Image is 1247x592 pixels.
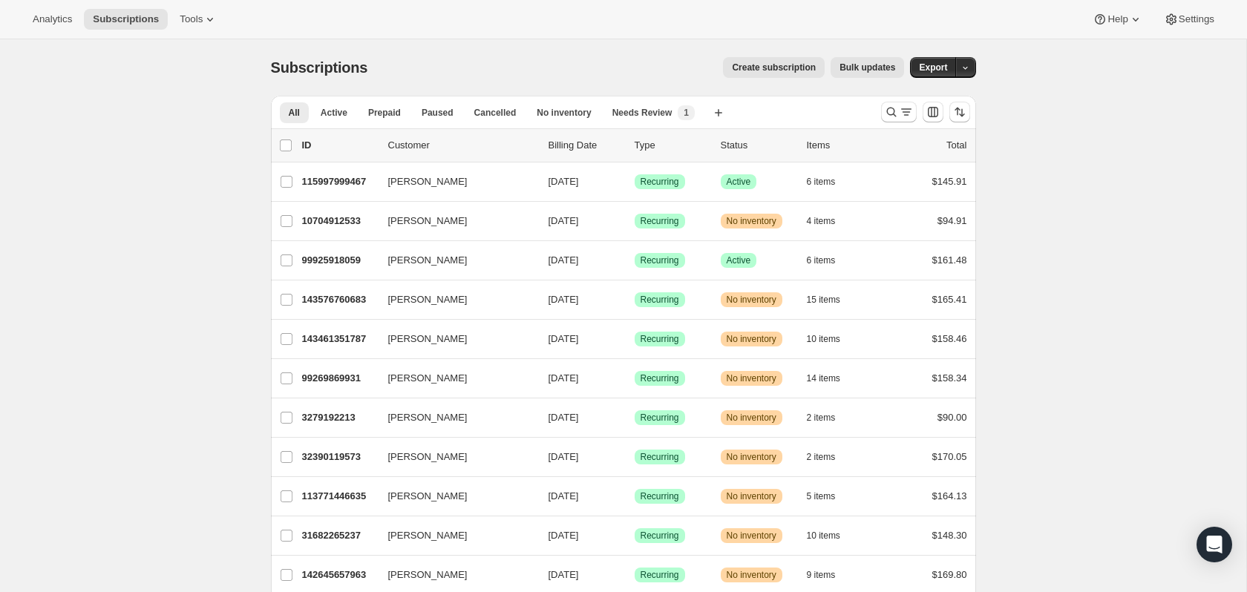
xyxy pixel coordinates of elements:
span: 2 items [807,451,836,463]
button: 15 items [807,289,857,310]
p: Billing Date [549,138,623,153]
p: Status [721,138,795,153]
span: No inventory [727,530,776,542]
span: [DATE] [549,176,579,187]
button: [PERSON_NAME] [379,406,528,430]
span: $165.41 [932,294,967,305]
span: [DATE] [549,412,579,423]
p: 32390119573 [302,450,376,464]
span: No inventory [727,412,776,424]
span: 2 items [807,412,836,424]
button: Search and filter results [881,102,917,122]
span: [DATE] [549,254,579,266]
button: 10 items [807,525,857,546]
span: Export [919,62,947,73]
span: Active [727,176,751,188]
button: Create subscription [723,57,825,78]
span: All [289,107,300,119]
button: 2 items [807,407,852,428]
button: [PERSON_NAME] [379,288,528,312]
span: Subscriptions [93,13,159,25]
span: No inventory [727,451,776,463]
span: $90.00 [937,412,967,423]
p: 115997999467 [302,174,376,189]
span: Recurring [641,176,679,188]
span: [DATE] [549,294,579,305]
button: [PERSON_NAME] [379,366,528,390]
button: [PERSON_NAME] [379,484,528,508]
button: Subscriptions [84,9,168,30]
span: [DATE] [549,490,579,501]
span: Bulk updates [839,62,895,73]
span: $169.80 [932,569,967,580]
span: 10 items [807,333,840,345]
span: Help [1107,13,1127,25]
p: ID [302,138,376,153]
div: 142645657963[PERSON_NAME][DATE]SuccessRecurringWarningNo inventory9 items$169.80 [302,565,967,585]
span: 5 items [807,490,836,502]
span: $170.05 [932,451,967,462]
span: Recurring [641,569,679,581]
button: Settings [1155,9,1223,30]
div: 113771446635[PERSON_NAME][DATE]SuccessRecurringWarningNo inventory5 items$164.13 [302,486,967,507]
span: [PERSON_NAME] [388,410,468,425]
button: 14 items [807,368,857,389]
div: 143576760683[PERSON_NAME][DATE]SuccessRecurringWarningNo inventory15 items$165.41 [302,289,967,310]
button: Create new view [707,102,730,123]
span: 1 [684,107,689,119]
span: [DATE] [549,451,579,462]
div: 99269869931[PERSON_NAME][DATE]SuccessRecurringWarningNo inventory14 items$158.34 [302,368,967,389]
span: Needs Review [612,107,672,119]
span: Recurring [641,333,679,345]
span: $164.13 [932,490,967,501]
span: 6 items [807,176,836,188]
span: [DATE] [549,215,579,226]
span: [PERSON_NAME] [388,528,468,543]
p: 143576760683 [302,292,376,307]
button: [PERSON_NAME] [379,170,528,194]
p: 31682265237 [302,528,376,543]
button: [PERSON_NAME] [379,445,528,469]
div: IDCustomerBilling DateTypeStatusItemsTotal [302,138,967,153]
p: Total [946,138,966,153]
span: Analytics [33,13,72,25]
span: [PERSON_NAME] [388,174,468,189]
span: Create subscription [732,62,816,73]
div: 115997999467[PERSON_NAME][DATE]SuccessRecurringSuccessActive6 items$145.91 [302,171,967,192]
span: Active [321,107,347,119]
span: 4 items [807,215,836,227]
button: [PERSON_NAME] [379,249,528,272]
p: 113771446635 [302,489,376,504]
div: Type [635,138,709,153]
div: 32390119573[PERSON_NAME][DATE]SuccessRecurringWarningNo inventory2 items$170.05 [302,447,967,467]
p: Customer [388,138,537,153]
span: Tools [180,13,203,25]
span: [DATE] [549,530,579,541]
div: 99925918059[PERSON_NAME][DATE]SuccessRecurringSuccessActive6 items$161.48 [302,250,967,271]
span: Settings [1179,13,1214,25]
span: Cancelled [474,107,517,119]
span: Recurring [641,215,679,227]
span: Recurring [641,254,679,266]
span: No inventory [537,107,591,119]
button: Sort the results [949,102,970,122]
span: Subscriptions [271,59,368,76]
button: 4 items [807,211,852,231]
p: 143461351787 [302,332,376,346]
button: [PERSON_NAME] [379,209,528,233]
span: 10 items [807,530,840,542]
button: [PERSON_NAME] [379,563,528,587]
p: 142645657963 [302,568,376,582]
span: [DATE] [549,333,579,344]
button: 9 items [807,565,852,585]
span: Recurring [641,530,679,542]
span: Recurring [641,490,679,502]
button: 6 items [807,171,852,192]
span: [PERSON_NAME] [388,292,468,307]
button: Customize table column order and visibility [923,102,943,122]
span: 6 items [807,254,836,266]
span: No inventory [727,490,776,502]
span: [DATE] [549,569,579,580]
div: 10704912533[PERSON_NAME][DATE]SuccessRecurringWarningNo inventory4 items$94.91 [302,211,967,231]
div: Items [807,138,881,153]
